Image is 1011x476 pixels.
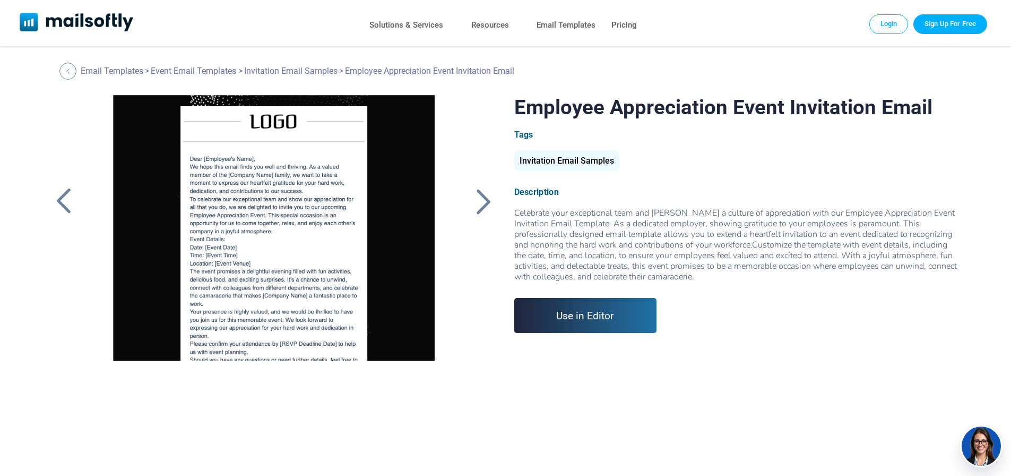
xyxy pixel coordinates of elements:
a: Email Templates [537,18,595,33]
div: Description [514,187,961,197]
a: Back [59,63,79,80]
a: Login [869,14,909,33]
a: Invitation Email Samples [514,160,619,165]
a: Back [50,188,77,215]
a: Back [471,188,497,215]
a: Solutions & Services [369,18,443,33]
h1: Employee Appreciation Event Invitation Email [514,95,961,119]
a: Resources [471,18,509,33]
a: Event Email Templates [151,66,236,76]
a: Pricing [611,18,637,33]
div: Invitation Email Samples [514,150,619,171]
div: Celebrate your exceptional team and [PERSON_NAME] a culture of appreciation with our Employee App... [514,208,961,282]
a: Employee Appreciation Event Invitation Email [95,95,452,361]
a: Mailsoftly [20,13,134,33]
a: Invitation Email Samples [244,66,338,76]
div: Tags [514,130,961,140]
a: Use in Editor [514,298,657,333]
a: Trial [913,14,987,33]
a: Email Templates [81,66,143,76]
